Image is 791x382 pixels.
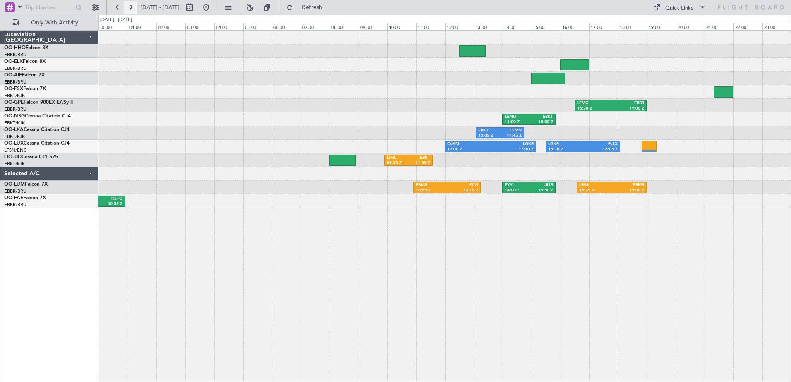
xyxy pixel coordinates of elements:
div: KSFO [76,196,122,202]
button: Refresh [283,1,332,14]
div: 16:00 [561,23,590,30]
div: 06:00 [272,23,301,30]
span: OO-LUX [4,141,24,146]
div: 08:00 [330,23,359,30]
span: OO-HHO [4,45,26,50]
a: EBKT/KJK [4,120,25,126]
div: EYVI [505,182,529,188]
a: EBKT/KJK [4,93,25,99]
div: 13:00 [474,23,503,30]
div: 04:00 [214,23,243,30]
div: EYVI [447,182,479,188]
div: 00:55 Z [76,201,122,207]
a: EBBR/BRU [4,106,26,112]
div: 22:00 [733,23,762,30]
input: Trip Number [25,1,73,14]
a: OO-GPEFalcon 900EX EASy II [4,100,73,105]
span: OO-FAE [4,196,23,201]
a: OO-FSXFalcon 7X [4,86,46,91]
div: 15:30 Z [548,147,583,153]
div: 19:00 Z [612,188,645,193]
a: OO-LUMFalcon 7X [4,182,48,187]
button: Only With Activity [9,16,90,29]
div: 11:35 Z [409,160,430,166]
div: ELLX [583,141,618,147]
a: OO-NSGCessna Citation CJ4 [4,114,71,119]
div: 01:00 [128,23,157,30]
div: EBKT [409,155,430,161]
div: 11:00 [416,23,445,30]
div: 10:00 [387,23,416,30]
div: EBMB [612,182,645,188]
div: 18:00 [618,23,647,30]
span: OO-ELK [4,59,23,64]
div: 21:00 [705,23,733,30]
div: 13:05 Z [478,133,500,139]
a: EBBR/BRU [4,79,26,85]
div: [DATE] - [DATE] [100,17,132,24]
div: 15:50 Z [529,119,553,125]
div: 15:10 Z [490,147,534,153]
div: LFMN [500,128,522,134]
a: EBKT/KJK [4,161,25,167]
span: OO-AIE [4,73,22,78]
a: OO-AIEFalcon 7X [4,73,45,78]
a: EBKT/KJK [4,134,25,140]
div: 05:00 [243,23,272,30]
div: LRSB [579,182,612,188]
span: Only With Activity [22,20,87,26]
div: 12:00 [445,23,474,30]
a: OO-FAEFalcon 7X [4,196,46,201]
div: LRSB [529,182,553,188]
div: 16:30 Z [577,106,611,112]
a: LFSN/ENC [4,147,27,153]
a: EBBR/BRU [4,65,26,72]
div: 00:00 [99,23,128,30]
button: Quick Links [649,1,710,14]
a: EBBR/BRU [4,202,26,208]
div: 16:35 Z [579,188,612,193]
div: 07:00 [301,23,330,30]
div: EBKT [478,128,500,134]
div: 09:55 Z [387,160,408,166]
div: LEMD [505,114,529,120]
div: 14:00 Z [505,188,529,193]
div: LGKR [490,141,534,147]
div: 02:00 [156,23,185,30]
div: 12:00 Z [447,147,491,153]
div: EBBR [611,100,644,106]
span: OO-NSG [4,114,25,119]
div: 14:00 Z [505,119,529,125]
div: 14:45 Z [500,133,522,139]
span: OO-JID [4,155,22,160]
div: EBMB [416,182,447,188]
a: OO-JIDCessna CJ1 525 [4,155,58,160]
a: OO-LUXCessna Citation CJ4 [4,141,70,146]
div: OJAM [447,141,491,147]
a: OO-LXACessna Citation CJ4 [4,127,70,132]
div: 14:00 [503,23,532,30]
div: 15:00 [532,23,561,30]
div: Quick Links [665,4,693,12]
span: OO-FSX [4,86,23,91]
a: EBBR/BRU [4,188,26,194]
span: OO-LXA [4,127,24,132]
a: OO-ELKFalcon 8X [4,59,46,64]
div: EBKT [529,114,553,120]
div: 13:15 Z [447,188,479,193]
div: 19:00 Z [611,106,644,112]
div: 17:00 [589,23,618,30]
div: 03:00 [185,23,214,30]
div: 10:55 Z [416,188,447,193]
span: [DATE] - [DATE] [141,4,180,11]
span: OO-LUM [4,182,25,187]
div: 18:05 Z [583,147,618,153]
div: 09:00 [359,23,388,30]
div: LGKR [548,141,583,147]
div: LEMG [577,100,611,106]
a: EBBR/BRU [4,52,26,58]
span: Refresh [295,5,330,10]
div: LIML [387,155,408,161]
div: 20:00 [676,23,705,30]
div: 19:00 [647,23,676,30]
